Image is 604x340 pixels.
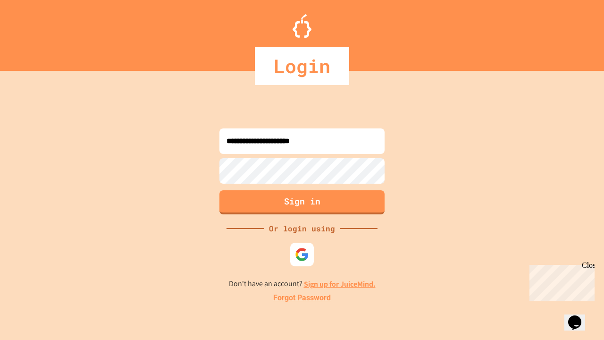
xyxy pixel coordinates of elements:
a: Sign up for JuiceMind. [304,279,376,289]
button: Sign in [219,190,385,214]
img: google-icon.svg [295,247,309,262]
div: Chat with us now!Close [4,4,65,60]
iframe: chat widget [526,261,595,301]
a: Forgot Password [273,292,331,304]
img: Logo.svg [293,14,311,38]
div: Or login using [264,223,340,234]
p: Don't have an account? [229,278,376,290]
div: Login [255,47,349,85]
iframe: chat widget [564,302,595,331]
